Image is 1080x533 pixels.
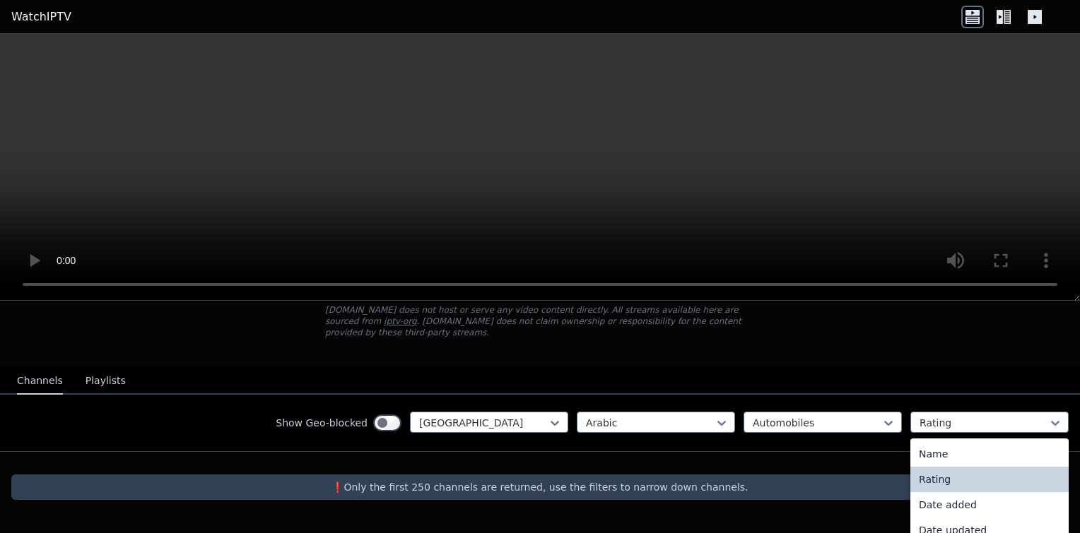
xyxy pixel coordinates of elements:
div: Rating [910,467,1069,492]
label: Show Geo-blocked [276,416,368,430]
p: [DOMAIN_NAME] does not host or serve any video content directly. All streams available here are s... [325,304,755,338]
button: Channels [17,368,63,395]
div: Date added [910,492,1069,517]
a: iptv-org [384,316,417,326]
div: Name [910,441,1069,467]
button: Playlists [86,368,126,395]
p: ❗️Only the first 250 channels are returned, use the filters to narrow down channels. [17,480,1063,494]
a: WatchIPTV [11,8,71,25]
